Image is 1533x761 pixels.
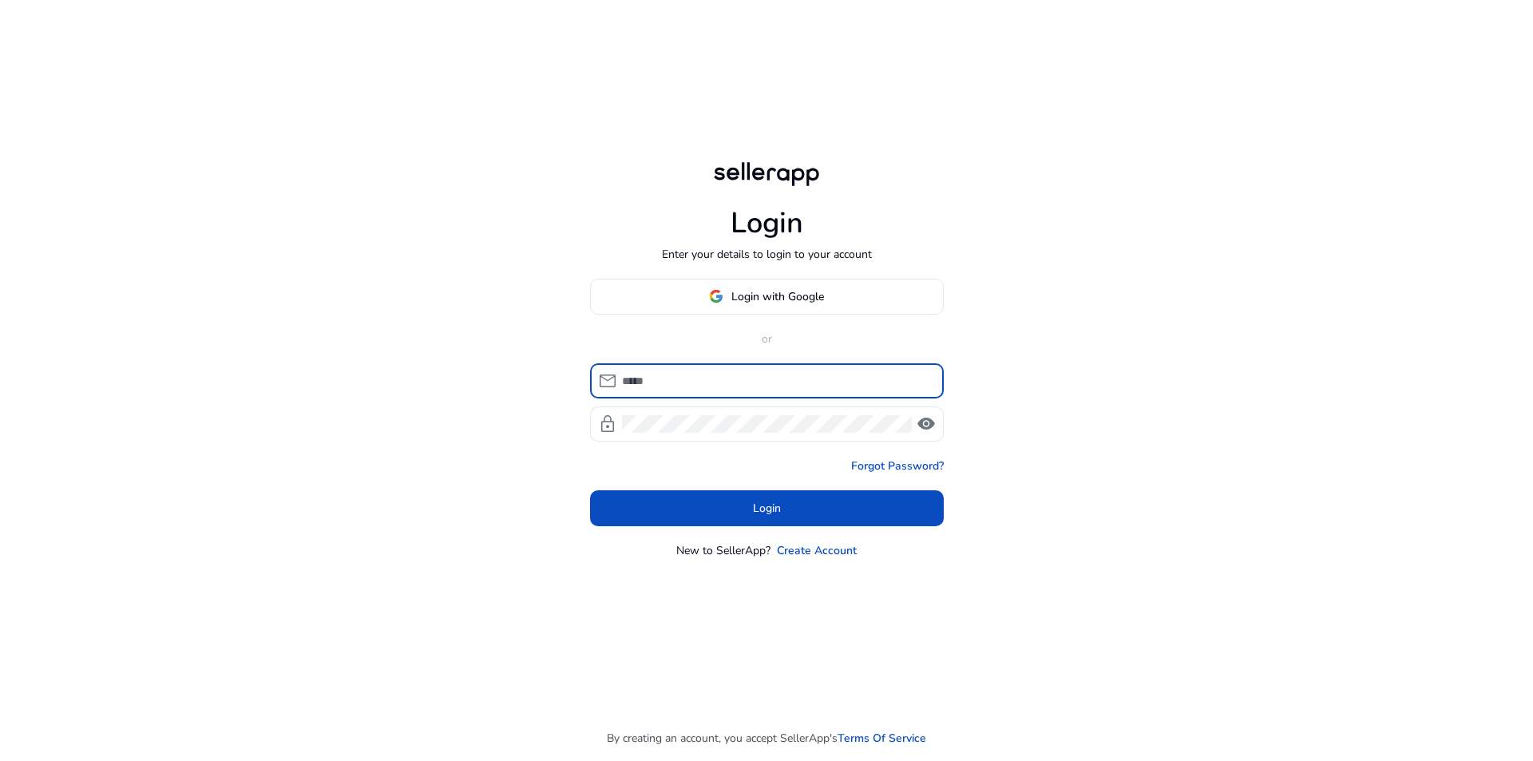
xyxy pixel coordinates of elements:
span: lock [598,414,617,434]
span: Login [753,500,781,517]
span: Login with Google [731,288,824,305]
img: google-logo.svg [709,289,723,303]
button: Login with Google [590,279,944,315]
p: New to SellerApp? [676,542,770,559]
p: Enter your details to login to your account [662,246,872,263]
span: visibility [917,414,936,434]
button: Login [590,490,944,526]
span: mail [598,371,617,390]
a: Terms Of Service [838,730,926,747]
p: or [590,331,944,347]
h1: Login [731,206,803,240]
a: Forgot Password? [851,458,944,474]
a: Create Account [777,542,857,559]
